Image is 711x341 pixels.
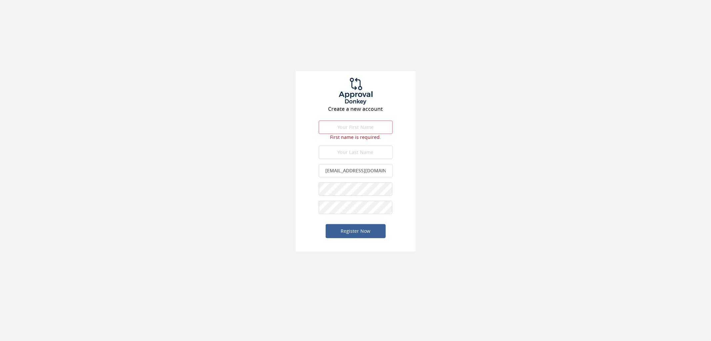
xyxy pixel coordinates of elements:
input: Your Last Name [319,146,393,159]
button: Register Now [326,224,386,238]
img: logo.png [331,78,381,105]
input: Your First Name [319,121,393,134]
span: First name is required. [330,134,381,140]
h3: Create a new account [296,106,416,112]
input: Enter your Email [319,164,393,177]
